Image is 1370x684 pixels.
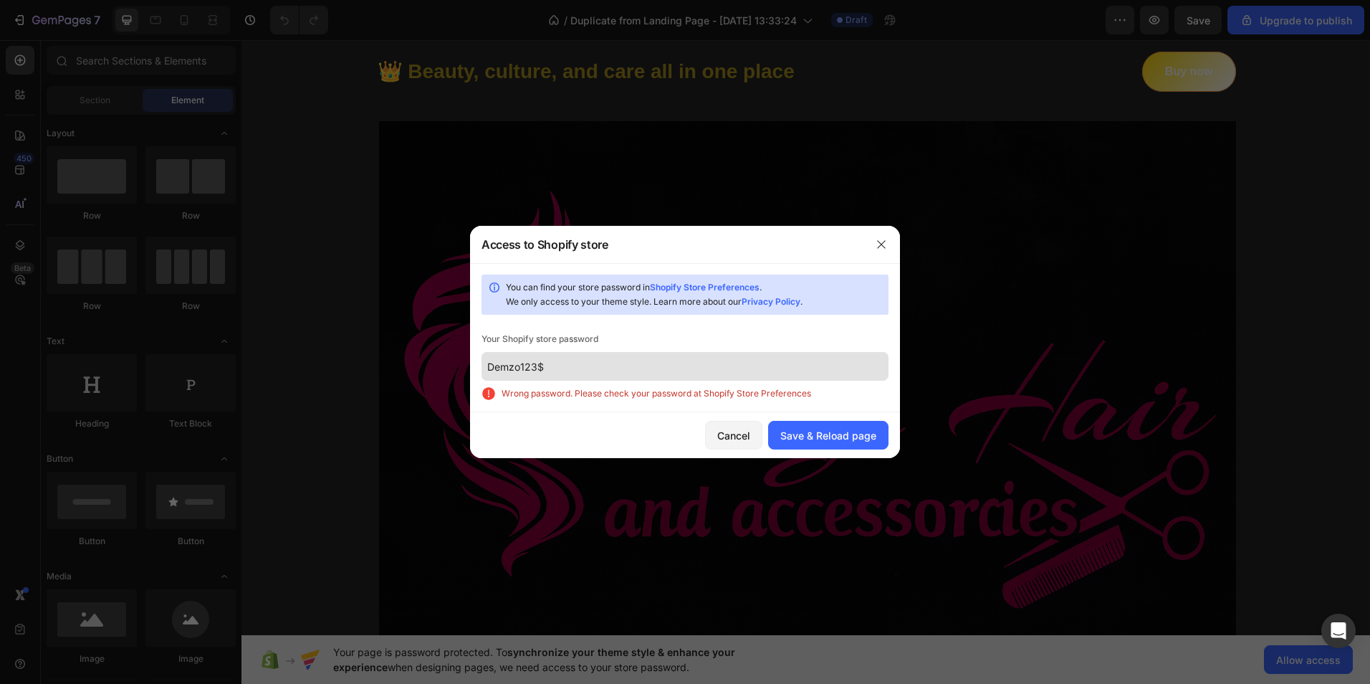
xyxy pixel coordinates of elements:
[705,421,762,450] button: Cancel
[901,11,995,52] button: Buy now
[924,23,972,40] div: Buy now
[482,352,888,381] input: Enter password
[717,428,750,443] div: Cancel
[502,386,888,401] span: Wrong password. Please check your password at Shopify Store Preferences
[780,428,876,443] div: Save & Reload page
[1321,614,1356,648] div: Open Intercom Messenger
[136,16,770,47] p: 👑 Beauty, culture, and care all in one place
[506,280,883,309] div: You can find your store password in . We only access to your theme style. Learn more about our .
[138,81,995,652] img: Alt Image
[768,421,888,450] button: Save & Reload page
[482,236,608,253] div: Access to Shopify store
[742,296,800,307] a: Privacy Policy
[650,282,760,293] a: Shopify Store Preferences
[482,332,888,346] div: Your Shopify store password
